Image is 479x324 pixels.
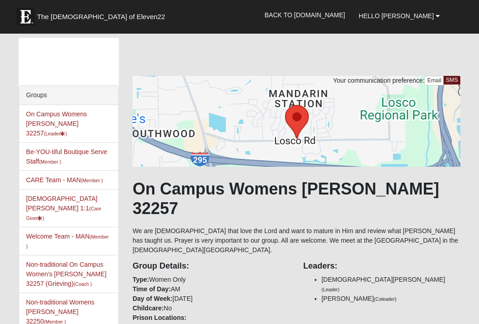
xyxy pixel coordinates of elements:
a: [DEMOGRAPHIC_DATA][PERSON_NAME] 1:1(Care Giver) [26,195,101,221]
a: Hello [PERSON_NAME] [352,5,447,27]
small: (Coleader) [374,296,397,302]
span: Your communication preference: [333,77,424,84]
small: (Coach ) [74,281,92,287]
a: The [DEMOGRAPHIC_DATA] of Eleven22 [12,3,194,26]
small: (Member ) [39,159,61,164]
strong: Childcare: [132,304,163,312]
li: [DEMOGRAPHIC_DATA][PERSON_NAME] [321,275,460,294]
strong: Type: [132,276,149,283]
small: (Leader) [321,287,340,292]
img: Eleven22 logo [16,8,35,26]
li: [PERSON_NAME] [321,294,460,304]
small: (Leader ) [44,131,67,136]
h4: Leaders: [303,261,460,271]
strong: Time of Day: [132,285,171,293]
small: (Member ) [81,178,103,183]
a: CARE Team - MAN(Member ) [26,176,103,184]
small: (Member ) [26,234,109,249]
a: Be-YOU-tiful Boutique Serve Staff(Member ) [26,148,107,165]
div: Groups [19,86,118,105]
a: On Campus Womens [PERSON_NAME] 32257(Leader) [26,110,87,137]
a: Welcome Team - MAN(Member ) [26,233,109,249]
h1: On Campus Womens [PERSON_NAME] 32257 [132,179,460,218]
span: The [DEMOGRAPHIC_DATA] of Eleven22 [37,12,165,21]
span: Hello [PERSON_NAME] [359,12,434,20]
a: Non-traditional On Campus Women's [PERSON_NAME] 32257 (Grieving)(Coach ) [26,261,107,287]
h4: Group Details: [132,261,290,271]
a: SMS [443,76,460,85]
a: Back to [DOMAIN_NAME] [258,4,352,26]
a: Email [424,76,444,85]
strong: Day of Week: [132,295,173,302]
